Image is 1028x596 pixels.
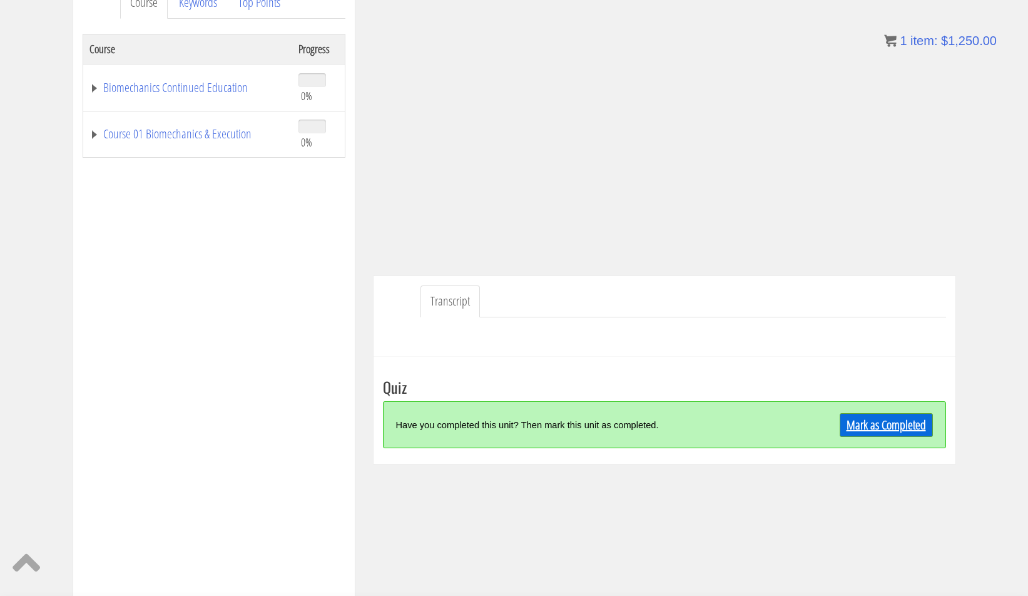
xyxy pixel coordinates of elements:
span: 0% [301,135,312,149]
a: Biomechanics Continued Education [89,81,286,94]
a: 1 item: $1,250.00 [884,34,997,48]
a: Transcript [420,285,480,317]
div: Have you completed this unit? Then mark this unit as completed. [396,411,792,438]
th: Progress [292,34,345,64]
h3: Quiz [383,379,946,395]
bdi: 1,250.00 [941,34,997,48]
span: item: [910,34,937,48]
a: Mark as Completed [840,413,933,437]
span: 0% [301,89,312,103]
img: icon11.png [884,34,897,47]
th: Course [83,34,292,64]
span: $ [941,34,948,48]
a: Course 01 Biomechanics & Execution [89,128,286,140]
span: 1 [900,34,907,48]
